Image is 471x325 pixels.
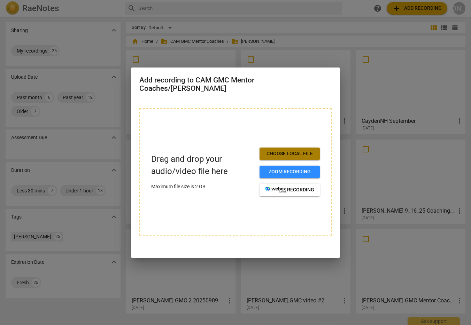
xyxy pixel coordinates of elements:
[265,168,314,175] span: Zoom recording
[260,184,320,196] button: recording
[139,76,332,93] h2: Add recording to CAM GMC Mentor Coaches/[PERSON_NAME]
[151,183,254,190] p: Maximum file size is 2 GB
[260,166,320,178] button: Zoom recording
[265,150,314,157] span: Choose local file
[260,148,320,160] button: Choose local file
[151,153,254,177] p: Drag and drop your audio/video file here
[265,187,314,193] span: recording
